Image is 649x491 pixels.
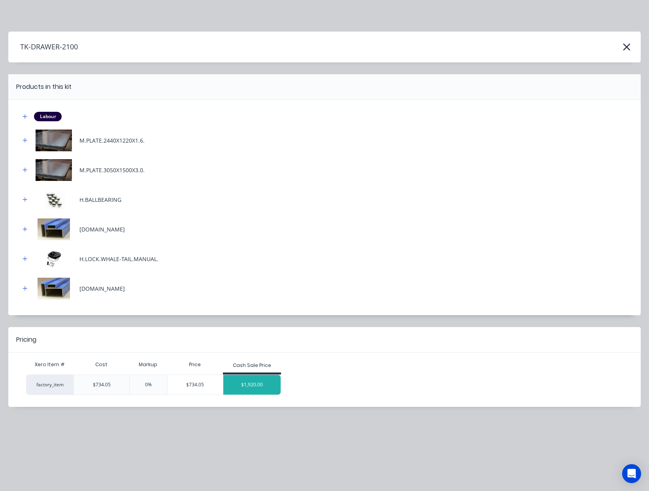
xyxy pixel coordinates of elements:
div: Xero Item # [26,357,74,372]
div: Products in this kit [16,82,72,92]
div: Markup [129,357,167,372]
img: H.BALLBEARING [34,189,74,211]
img: M.PLATE.2440X1220X1.6. [34,130,74,151]
div: 0% [129,374,167,395]
div: Cash Sale Price [233,362,271,369]
img: H.LOCK.WHALE-TAIL.MANUAL. [34,248,74,270]
div: $734.05 [168,375,223,395]
img: M.RHS.50X20X2.BLUE [34,278,74,299]
div: H.LOCK.WHALE-TAIL.MANUAL. [79,255,158,263]
img: M.RHS.35X35X2.BLUE [34,218,74,240]
div: M.PLATE.3050X1500X3.0. [79,166,145,174]
img: M.PLATE.3050X1500X3.0. [34,159,74,181]
div: Open Intercom Messenger [622,464,641,483]
div: M.PLATE.2440X1220X1.6. [79,136,145,145]
div: [DOMAIN_NAME] [79,284,125,293]
div: H.BALLBEARING [79,196,121,204]
div: Cost [74,357,129,372]
div: [DOMAIN_NAME] [79,225,125,233]
div: Price [167,357,223,372]
div: $1,920.00 [223,375,281,395]
div: Pricing [16,335,36,344]
h4: TK-DRAWER-2100 [8,40,78,55]
div: $734.05 [74,374,129,395]
div: factory_item [26,374,74,395]
div: Labour [34,112,62,121]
